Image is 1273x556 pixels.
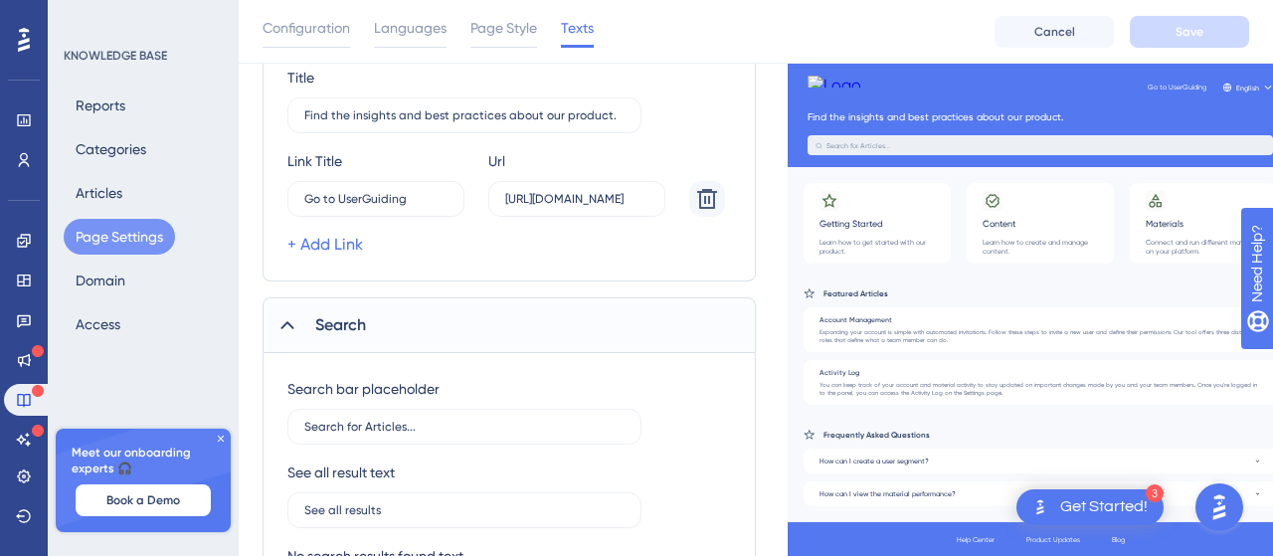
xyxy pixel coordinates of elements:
[1130,16,1249,48] button: Save
[64,219,175,255] button: Page Settings
[72,445,215,476] span: Meet our onboarding experts 🎧
[1016,489,1164,525] div: Open Get Started! checklist, remaining modules: 3
[995,16,1114,48] button: Cancel
[304,503,625,517] input: See all results
[47,5,124,29] span: Need Help?
[287,233,363,257] a: + Add Link
[64,88,137,123] button: Reports
[1146,484,1164,502] div: 3
[1034,24,1075,40] span: Cancel
[315,313,366,337] span: Search
[304,420,625,434] input: Search for Articles...
[304,192,448,206] input: Link Title
[287,149,342,173] div: Link Title
[1176,24,1203,40] span: Save
[76,484,211,516] button: Book a Demo
[64,131,158,167] button: Categories
[287,461,395,484] div: See all result text
[1189,477,1249,537] iframe: UserGuiding AI Assistant Launcher
[64,306,132,342] button: Access
[1028,495,1052,519] img: launcher-image-alternative-text
[470,16,537,40] span: Page Style
[64,175,134,211] button: Articles
[263,16,350,40] span: Configuration
[304,108,625,122] input: Find the insights and best practices about our product.
[106,492,180,508] span: Book a Demo
[505,192,648,206] input: https://www.example.com
[561,16,594,40] span: Texts
[287,66,314,90] div: Title
[488,149,505,173] div: Url
[287,377,440,401] div: Search bar placeholder
[1060,496,1148,518] div: Get Started!
[374,16,447,40] span: Languages
[64,48,167,64] div: KNOWLEDGE BASE
[64,263,137,298] button: Domain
